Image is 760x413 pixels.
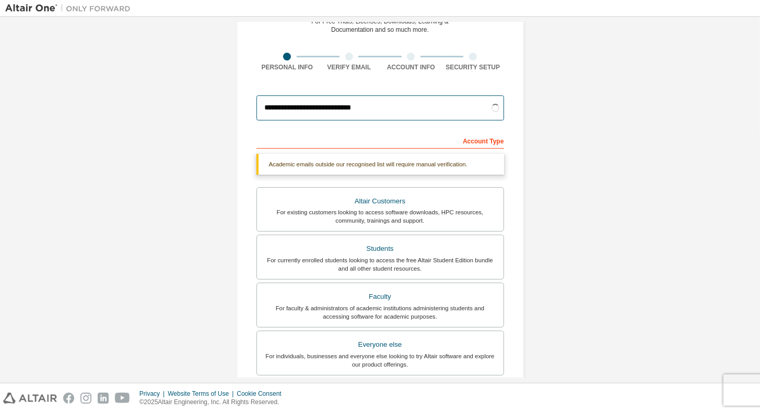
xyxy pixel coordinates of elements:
[263,208,497,225] div: For existing customers looking to access software downloads, HPC resources, community, trainings ...
[115,393,130,404] img: youtube.svg
[263,194,497,209] div: Altair Customers
[263,304,497,321] div: For faculty & administrators of academic institutions administering students and accessing softwa...
[318,63,380,71] div: Verify Email
[263,256,497,273] div: For currently enrolled students looking to access the free Altair Student Edition bundle and all ...
[380,63,442,71] div: Account Info
[442,63,504,71] div: Security Setup
[311,17,449,34] div: For Free Trials, Licenses, Downloads, Learning & Documentation and so much more.
[256,154,504,175] div: Academic emails outside our recognised list will require manual verification.
[263,337,497,352] div: Everyone else
[263,241,497,256] div: Students
[139,390,168,398] div: Privacy
[3,393,57,404] img: altair_logo.svg
[98,393,109,404] img: linkedin.svg
[263,352,497,369] div: For individuals, businesses and everyone else looking to try Altair software and explore our prod...
[256,132,504,149] div: Account Type
[5,3,136,14] img: Altair One
[237,390,287,398] div: Cookie Consent
[63,393,74,404] img: facebook.svg
[168,390,237,398] div: Website Terms of Use
[139,398,288,407] p: © 2025 Altair Engineering, Inc. All Rights Reserved.
[263,289,497,304] div: Faculty
[80,393,91,404] img: instagram.svg
[256,63,319,71] div: Personal Info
